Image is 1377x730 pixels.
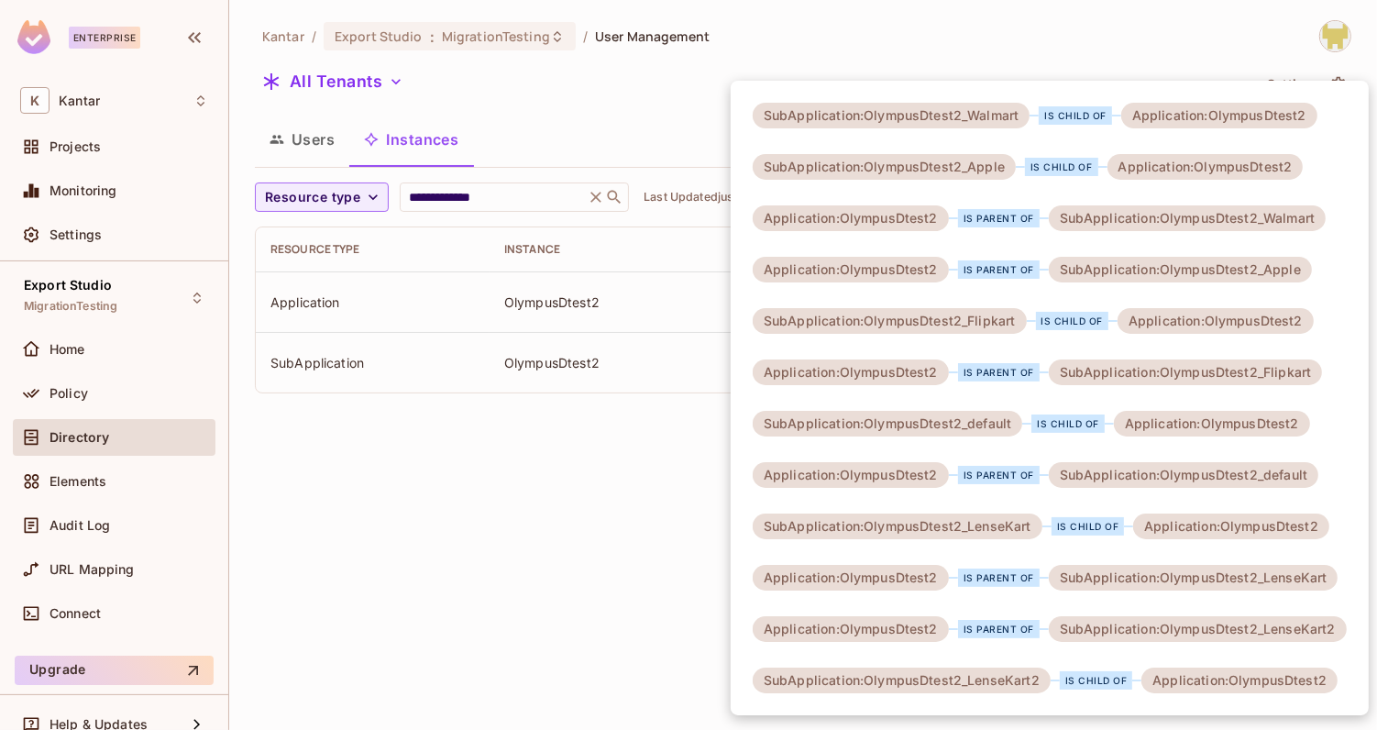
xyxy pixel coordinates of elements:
div: is child of [1039,106,1112,125]
div: SubApplication:OlympusDtest2_Walmart [753,103,1030,128]
div: SubApplication:OlympusDtest2_LenseKart [1049,565,1338,591]
div: is parent of [958,260,1040,279]
div: is parent of [958,620,1040,638]
div: Application:OlympusDtest2 [753,359,949,385]
div: SubApplication:OlympusDtest2_LenseKart2 [753,668,1051,693]
div: Application:OlympusDtest2 [1121,103,1317,128]
div: Application:OlympusDtest2 [1141,668,1338,693]
div: SubApplication:OlympusDtest2_default [1049,462,1318,488]
div: Application:OlympusDtest2 [1107,154,1304,180]
div: SubApplication:OlympusDtest2_Flipkart [1049,359,1323,385]
div: SubApplication:OlympusDtest2_LenseKart [753,514,1042,539]
div: Application:OlympusDtest2 [753,565,949,591]
div: Application:OlympusDtest2 [1118,308,1314,334]
div: SubApplication:OlympusDtest2_Flipkart [753,308,1027,334]
div: Application:OlympusDtest2 [1114,411,1310,437]
div: is child of [1036,312,1109,330]
div: is child of [1060,671,1133,690]
div: is child of [1031,415,1105,433]
div: is parent of [958,569,1040,587]
div: Application:OlympusDtest2 [1133,514,1329,539]
div: SubApplication:OlympusDtest2_Apple [753,154,1016,180]
div: SubApplication:OlympusDtest2_Apple [1049,257,1312,282]
div: Application:OlympusDtest2 [753,616,949,642]
div: is child of [1025,158,1098,176]
div: is parent of [958,209,1040,227]
div: is parent of [958,363,1040,382]
div: Application:OlympusDtest2 [753,462,949,488]
div: SubApplication:OlympusDtest2_LenseKart2 [1049,616,1347,642]
div: is parent of [958,466,1040,484]
div: SubApplication:OlympusDtest2_Walmart [1049,205,1326,231]
div: Application:OlympusDtest2 [753,205,949,231]
div: is child of [1052,517,1125,536]
div: Application:OlympusDtest2 [753,257,949,282]
div: SubApplication:OlympusDtest2_default [753,411,1022,437]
